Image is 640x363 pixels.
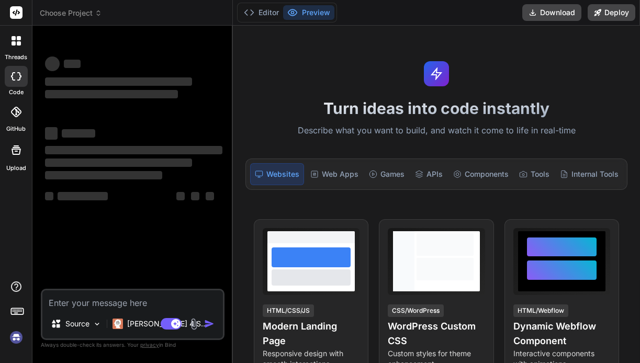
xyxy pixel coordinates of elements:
div: Games [365,163,409,185]
button: Editor [240,5,283,20]
div: Components [449,163,513,185]
div: HTML/Webflow [513,304,568,317]
h1: Turn ideas into code instantly [239,99,634,118]
span: ‌ [45,127,58,140]
p: Always double-check its answers. Your in Bind [41,340,224,350]
span: ‌ [176,192,185,200]
button: Download [522,4,581,21]
h4: Modern Landing Page [263,319,360,348]
span: ‌ [45,90,178,98]
span: Choose Project [40,8,102,18]
div: APIs [411,163,447,185]
button: Preview [283,5,334,20]
img: attachment [188,318,200,330]
div: Internal Tools [556,163,623,185]
img: Pick Models [93,320,102,328]
span: ‌ [58,192,108,200]
div: Web Apps [306,163,363,185]
div: HTML/CSS/JS [263,304,314,317]
div: Websites [250,163,304,185]
p: Source [65,319,89,329]
button: Deploy [588,4,635,21]
span: ‌ [45,56,60,71]
label: GitHub [6,124,26,133]
p: [PERSON_NAME] 4 S.. [127,319,205,329]
img: Claude 4 Sonnet [113,319,123,329]
label: threads [5,53,27,62]
span: ‌ [45,192,53,200]
h4: WordPress Custom CSS [388,319,485,348]
span: ‌ [191,192,199,200]
label: code [9,88,24,97]
img: signin [7,328,25,346]
span: ‌ [62,129,95,138]
p: Describe what you want to build, and watch it come to life in real-time [239,124,634,138]
h4: Dynamic Webflow Component [513,319,610,348]
img: icon [204,319,215,329]
span: ‌ [45,77,192,86]
span: ‌ [45,171,162,179]
span: ‌ [64,60,81,68]
label: Upload [6,164,26,173]
div: Tools [515,163,554,185]
span: ‌ [45,146,222,154]
span: privacy [140,342,159,348]
span: ‌ [45,158,192,167]
div: CSS/WordPress [388,304,444,317]
span: ‌ [206,192,214,200]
